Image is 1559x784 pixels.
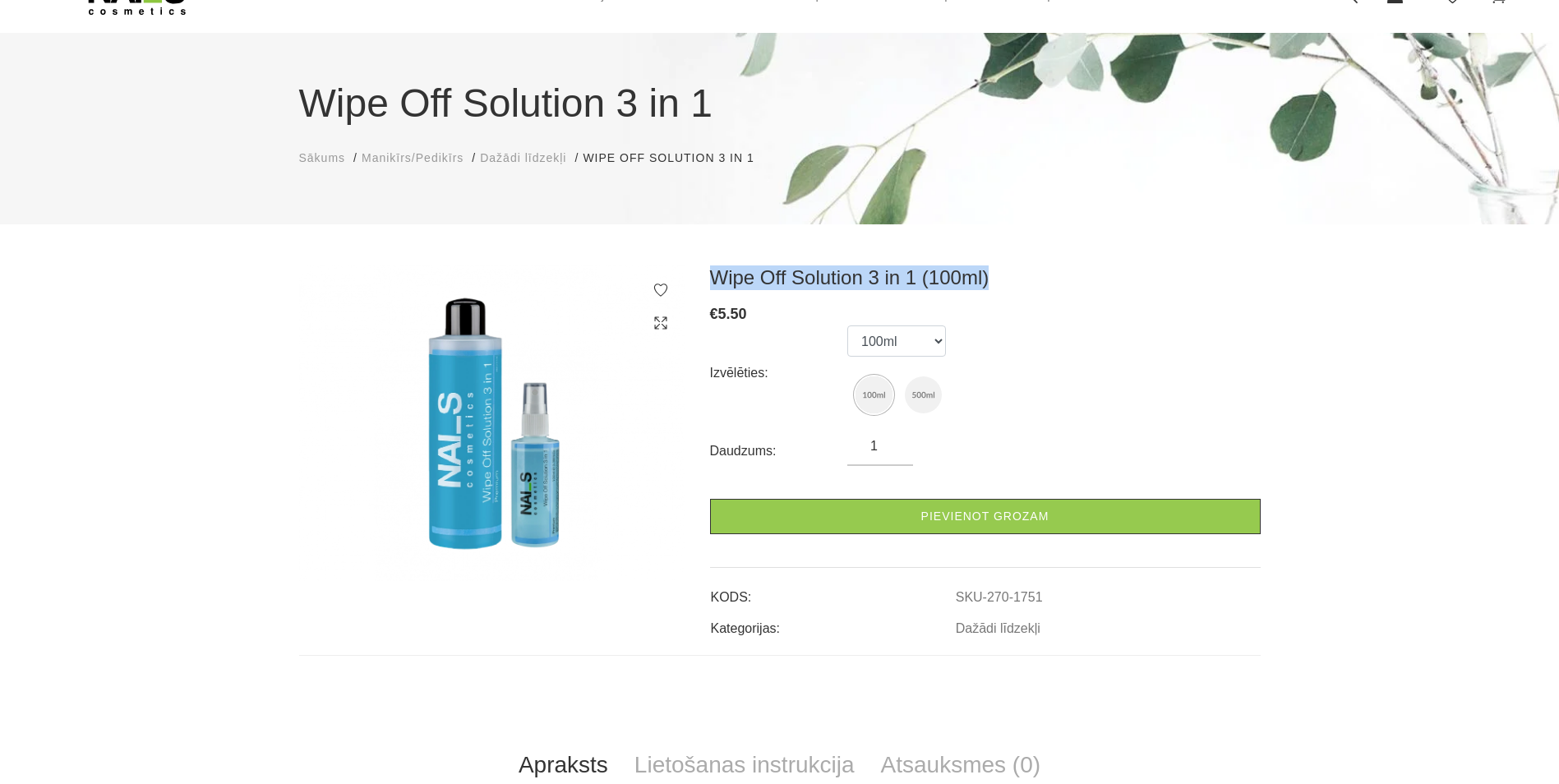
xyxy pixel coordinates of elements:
[480,150,566,167] a: Dažādi līdzekļi
[710,438,848,464] div: Daudzums:
[710,499,1261,534] a: Pievienot grozam
[362,150,464,167] a: Manikīrs/Pedikīrs
[362,151,464,164] span: Manikīrs/Pedikīrs
[299,265,685,581] img: Wipe Off Solution 3 in 1
[480,151,566,164] span: Dažādi līdzekļi
[710,607,955,639] td: Kategorijas:
[956,590,1043,605] a: SKU-270-1751
[710,360,848,386] div: Izvēlēties:
[718,306,747,322] span: 5.50
[710,265,1261,290] h3: Wipe Off Solution 3 in 1 (100ml)
[856,376,893,413] img: Wipe Off Solution 3 in 1 (100ml)
[583,150,770,167] li: Wipe Off Solution 3 in 1
[710,306,718,322] span: €
[956,621,1040,636] a: Dažādi līdzekļi
[710,576,955,607] td: KODS:
[905,376,942,413] img: Wipe Off Solution 3 in 1 (500ml)
[299,151,346,164] span: Sākums
[299,150,346,167] a: Sākums
[299,74,1261,133] h1: Wipe Off Solution 3 in 1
